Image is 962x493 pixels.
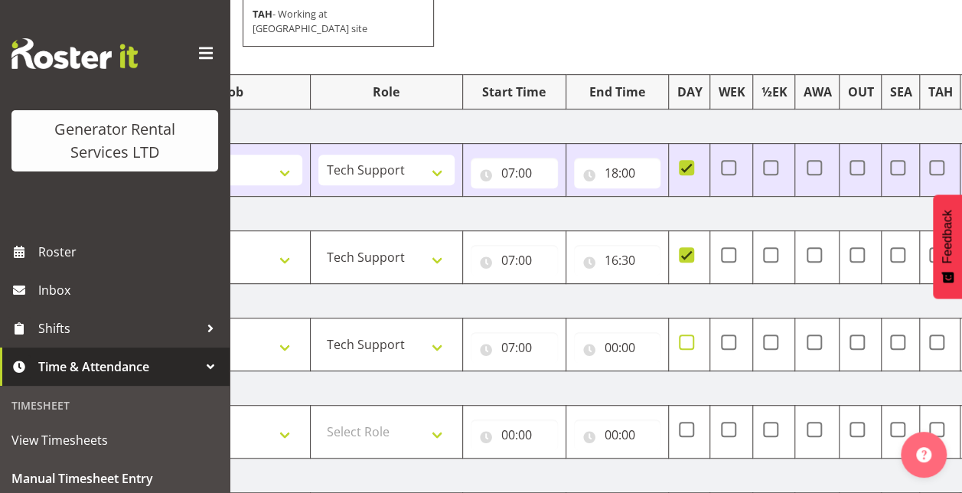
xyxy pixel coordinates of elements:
[471,420,558,450] input: Click to select...
[11,467,218,490] span: Manual Timesheet Entry
[11,429,218,452] span: View Timesheets
[889,83,911,101] div: SEA
[574,158,661,188] input: Click to select...
[4,421,226,459] a: View Timesheets
[718,83,745,101] div: WEK
[761,83,787,101] div: ½EK
[574,83,661,101] div: End Time
[11,38,138,69] img: Rosterit website logo
[574,245,661,276] input: Click to select...
[318,83,455,101] div: Role
[803,83,831,101] div: AWA
[847,83,873,101] div: OUT
[166,83,302,101] div: Job
[916,447,931,462] img: help-xxl-2.png
[253,7,272,21] strong: TAH
[471,158,558,188] input: Click to select...
[27,118,203,164] div: Generator Rental Services LTD
[471,245,558,276] input: Click to select...
[933,194,962,299] button: Feedback - Show survey
[4,390,226,421] div: Timesheet
[38,317,199,340] span: Shifts
[471,332,558,363] input: Click to select...
[574,420,661,450] input: Click to select...
[677,83,702,101] div: DAY
[38,240,222,263] span: Roster
[941,210,954,263] span: Feedback
[38,355,199,378] span: Time & Attendance
[574,332,661,363] input: Click to select...
[928,83,952,101] div: TAH
[38,279,222,302] span: Inbox
[471,83,558,101] div: Start Time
